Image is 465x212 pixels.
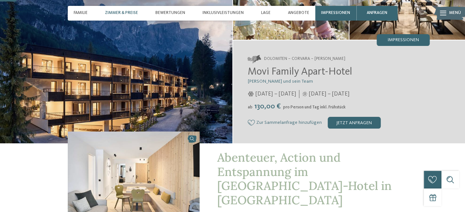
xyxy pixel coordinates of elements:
[253,103,282,110] span: 130,00 €
[367,11,387,15] span: anfragen
[155,11,185,15] span: Bewertungen
[261,11,271,15] span: Lage
[288,11,309,15] span: Angebote
[248,67,352,77] span: Movi Family Apart-Hotel
[309,90,349,98] span: [DATE] – [DATE]
[264,56,345,62] span: Dolomiten – Corvara – [PERSON_NAME]
[283,105,346,109] span: pro Person und Tag inkl. Frühstück
[74,11,88,15] span: Familie
[256,90,296,98] span: [DATE] – [DATE]
[388,38,419,43] span: Impressionen
[256,120,322,125] span: Zur Sammelanfrage hinzufügen
[328,117,381,129] div: jetzt anfragen
[217,150,392,207] span: Abenteuer, Action und Entspannung im [GEOGRAPHIC_DATA]-Hotel in [GEOGRAPHIC_DATA]
[105,11,138,15] span: Zimmer & Preise
[248,105,253,109] span: ab
[248,91,254,97] i: Öffnungszeiten im Winter
[202,11,244,15] span: Inklusivleistungen
[321,11,350,15] span: Impressionen
[248,79,313,84] span: [PERSON_NAME] und sein Team
[302,91,307,97] i: Öffnungszeiten im Sommer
